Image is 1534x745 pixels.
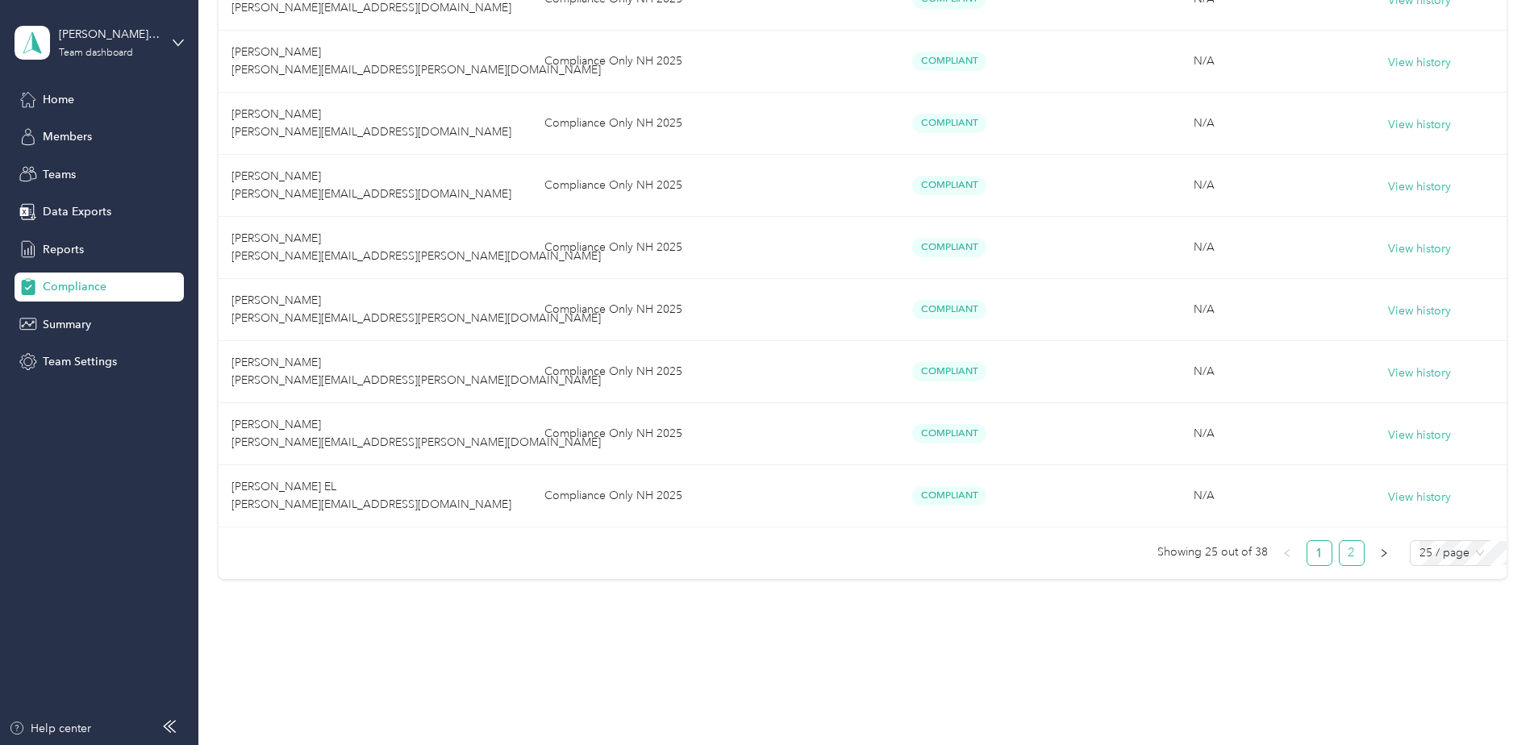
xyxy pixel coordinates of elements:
[531,155,822,217] td: Compliance Only NH 2025
[531,465,822,527] td: Compliance Only NH 2025
[531,93,822,155] td: Compliance Only NH 2025
[231,418,601,449] span: [PERSON_NAME] [PERSON_NAME][EMAIL_ADDRESS][PERSON_NAME][DOMAIN_NAME]
[531,279,822,341] td: Compliance Only NH 2025
[912,486,986,505] span: Compliant
[531,31,822,93] td: Compliance Only NH 2025
[1340,541,1364,565] a: 2
[59,26,160,43] div: [PERSON_NAME][EMAIL_ADDRESS][PERSON_NAME][DOMAIN_NAME]
[1444,655,1534,745] iframe: Everlance-gr Chat Button Frame
[231,293,601,325] span: [PERSON_NAME] [PERSON_NAME][EMAIL_ADDRESS][PERSON_NAME][DOMAIN_NAME]
[1282,548,1292,558] span: left
[1388,427,1451,444] button: View history
[912,238,986,256] span: Compliant
[912,114,986,132] span: Compliant
[1388,364,1451,382] button: View history
[912,362,986,381] span: Compliant
[531,403,822,465] td: Compliance Only NH 2025
[1194,302,1215,316] span: N/A
[1307,541,1332,565] a: 1
[1194,489,1215,502] span: N/A
[1194,178,1215,192] span: N/A
[1388,178,1451,196] button: View history
[43,353,117,370] span: Team Settings
[1388,116,1451,134] button: View history
[231,107,511,139] span: [PERSON_NAME] [PERSON_NAME][EMAIL_ADDRESS][DOMAIN_NAME]
[231,356,601,387] span: [PERSON_NAME] [PERSON_NAME][EMAIL_ADDRESS][PERSON_NAME][DOMAIN_NAME]
[43,91,74,108] span: Home
[531,341,822,403] td: Compliance Only NH 2025
[1388,54,1451,72] button: View history
[1307,540,1332,566] li: 1
[9,720,91,737] button: Help center
[1274,540,1300,566] button: left
[1339,540,1365,566] li: 2
[912,300,986,318] span: Compliant
[1194,427,1215,440] span: N/A
[231,169,511,201] span: [PERSON_NAME] [PERSON_NAME][EMAIL_ADDRESS][DOMAIN_NAME]
[1194,116,1215,130] span: N/A
[43,241,84,258] span: Reports
[1388,240,1451,258] button: View history
[1157,540,1268,564] span: Showing 25 out of 38
[59,48,133,58] div: Team dashboard
[1194,54,1215,68] span: N/A
[1419,541,1484,565] span: 25 / page
[43,316,91,333] span: Summary
[912,424,986,443] span: Compliant
[912,52,986,70] span: Compliant
[531,217,822,279] td: Compliance Only NH 2025
[1371,540,1397,566] button: right
[43,128,92,145] span: Members
[1388,302,1451,320] button: View history
[1371,540,1397,566] li: Next Page
[1410,540,1494,566] div: Page Size
[1274,540,1300,566] li: Previous Page
[43,203,111,220] span: Data Exports
[1194,240,1215,254] span: N/A
[1388,489,1451,506] button: View history
[231,480,511,511] span: [PERSON_NAME] EL [PERSON_NAME][EMAIL_ADDRESS][DOMAIN_NAME]
[43,278,106,295] span: Compliance
[1194,364,1215,378] span: N/A
[231,45,601,77] span: [PERSON_NAME] [PERSON_NAME][EMAIL_ADDRESS][PERSON_NAME][DOMAIN_NAME]
[231,231,601,263] span: [PERSON_NAME] [PERSON_NAME][EMAIL_ADDRESS][PERSON_NAME][DOMAIN_NAME]
[43,166,76,183] span: Teams
[1379,548,1389,558] span: right
[912,176,986,194] span: Compliant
